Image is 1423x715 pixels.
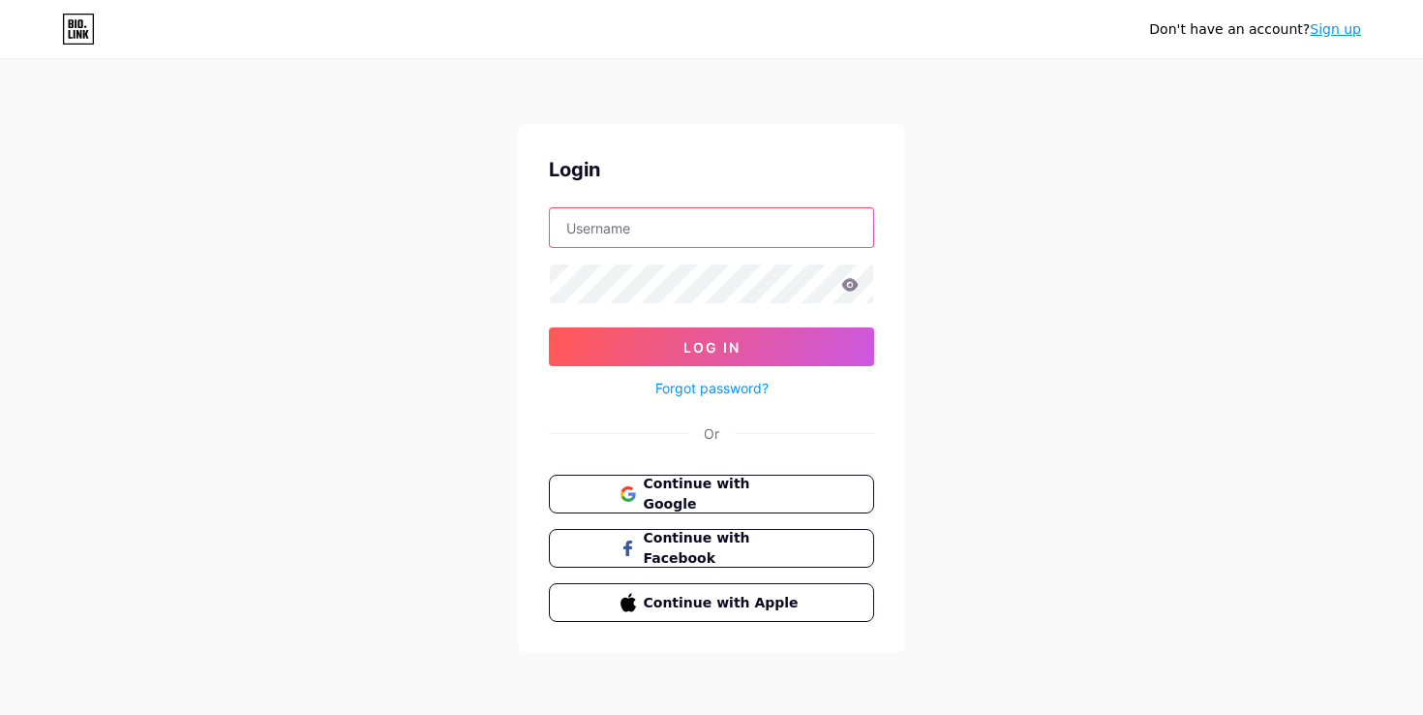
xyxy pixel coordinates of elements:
button: Log In [549,327,874,366]
button: Continue with Google [549,475,874,513]
input: Username [550,208,873,247]
button: Continue with Facebook [549,529,874,568]
div: Don't have an account? [1149,19,1361,40]
span: Continue with Facebook [644,528,803,569]
div: Or [704,423,719,444]
span: Continue with Apple [644,593,803,613]
a: Sign up [1310,21,1361,37]
div: Login [549,155,874,184]
span: Continue with Google [644,474,803,514]
a: Forgot password? [655,378,769,398]
button: Continue with Apple [549,583,874,622]
span: Log In [683,339,741,356]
